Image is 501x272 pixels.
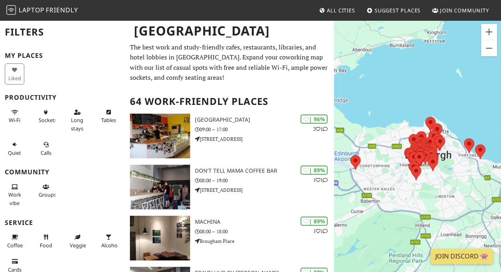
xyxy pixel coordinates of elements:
[481,24,497,40] button: Zoom in
[101,116,116,124] span: Work-friendly tables
[195,177,334,184] p: 08:00 – 19:00
[7,242,23,249] span: Coffee
[36,106,56,127] button: Sockets
[36,180,56,201] button: Groups
[125,114,334,158] a: North Fort Cafe | 96% 21 [GEOGRAPHIC_DATA] 09:00 – 17:00 [STREET_ADDRESS]
[5,106,24,127] button: Wi-Fi
[67,231,87,252] button: Veggie
[440,7,489,14] span: Join Community
[195,126,334,133] p: 09:00 – 17:00
[130,89,329,114] h2: 64 Work-Friendly Places
[130,42,329,83] p: The best work and study-friendly cafes, restaurants, libraries, and hotel lobbies in [GEOGRAPHIC_...
[481,40,497,56] button: Zoom out
[313,176,328,184] p: 1 1
[125,165,334,209] a: Don't tell Mama Coffee Bar | 89% 11 Don't tell Mama Coffee Bar 08:00 – 19:00 [STREET_ADDRESS]
[71,116,83,132] span: Long stays
[5,231,24,252] button: Coffee
[195,186,334,194] p: [STREET_ADDRESS]
[39,191,56,198] span: Group tables
[301,166,328,175] div: | 89%
[8,191,21,206] span: People working
[70,242,86,249] span: Veggie
[429,3,492,18] a: Join Community
[36,138,56,159] button: Calls
[5,168,120,176] h3: Community
[375,7,421,14] span: Suggest Places
[327,7,355,14] span: All Cities
[5,180,24,209] button: Work vibe
[130,114,190,158] img: North Fort Cafe
[19,6,45,14] span: Laptop
[363,3,424,18] a: Suggest Places
[195,219,334,225] h3: Machina
[67,106,87,135] button: Long stays
[301,114,328,124] div: | 96%
[101,242,119,249] span: Alcohol
[316,3,358,18] a: All Cities
[195,237,334,245] p: Brougham Place
[6,4,78,18] a: LaptopFriendly LaptopFriendly
[130,165,190,209] img: Don't tell Mama Coffee Bar
[128,20,332,42] h1: [GEOGRAPHIC_DATA]
[9,116,20,124] span: Stable Wi-Fi
[46,6,78,14] span: Friendly
[313,227,328,235] p: 1 1
[8,149,21,156] span: Quiet
[41,149,51,156] span: Video/audio calls
[125,216,334,260] a: Machina | 89% 11 Machina 08:00 – 18:00 Brougham Place
[99,231,118,252] button: Alcohol
[301,217,328,226] div: | 89%
[36,231,56,252] button: Food
[5,52,120,59] h3: My Places
[195,135,334,143] p: [STREET_ADDRESS]
[40,242,52,249] span: Food
[313,125,328,133] p: 2 1
[195,168,334,174] h3: Don't tell Mama Coffee Bar
[195,228,334,235] p: 08:00 – 18:00
[430,249,493,264] a: Join Discord 👾
[6,5,16,15] img: LaptopFriendly
[39,116,57,124] span: Power sockets
[99,106,118,127] button: Tables
[5,138,24,159] button: Quiet
[5,94,120,101] h3: Productivity
[5,20,120,44] h2: Filters
[5,219,120,227] h3: Service
[195,116,334,123] h3: [GEOGRAPHIC_DATA]
[130,216,190,260] img: Machina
